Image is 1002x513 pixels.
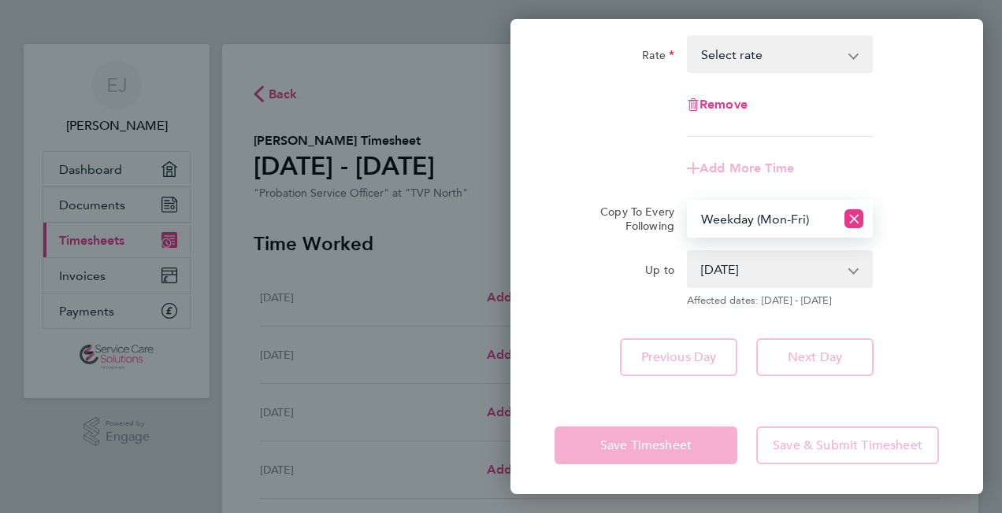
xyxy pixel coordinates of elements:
span: Affected dates: [DATE] - [DATE] [687,294,873,307]
span: Remove [700,97,748,112]
label: Copy To Every Following [588,205,674,233]
label: Up to [645,263,674,282]
label: Rate [642,48,674,67]
button: Remove [687,98,748,111]
button: Reset selection [844,201,863,236]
